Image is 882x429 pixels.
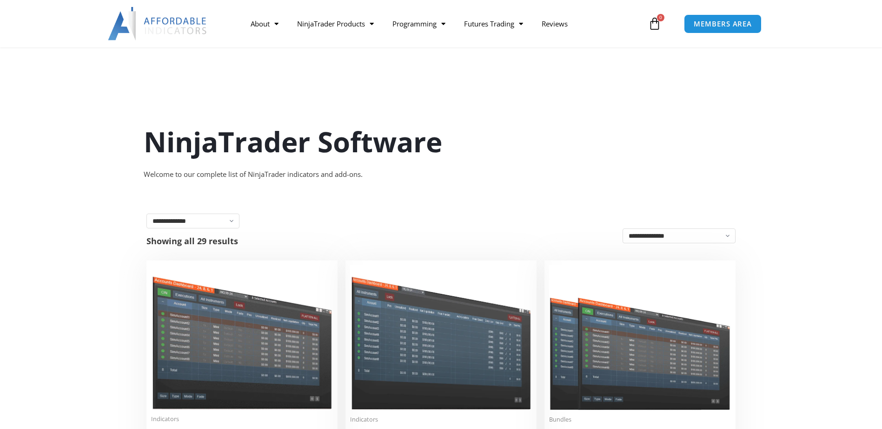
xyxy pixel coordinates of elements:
span: Bundles [549,416,731,423]
a: MEMBERS AREA [684,14,762,33]
a: About [241,13,288,34]
span: Indicators [151,415,333,423]
nav: Menu [241,13,646,34]
div: Welcome to our complete list of NinjaTrader indicators and add-ons. [144,168,739,181]
a: NinjaTrader Products [288,13,383,34]
a: 0 [634,10,675,37]
img: LogoAI | Affordable Indicators – NinjaTrader [108,7,208,40]
span: Indicators [350,416,532,423]
span: MEMBERS AREA [694,20,752,27]
p: Showing all 29 results [146,237,238,245]
h1: NinjaTrader Software [144,122,739,161]
a: Reviews [532,13,577,34]
select: Shop order [623,228,736,243]
img: Duplicate Account Actions [151,265,333,409]
a: Futures Trading [455,13,532,34]
img: Accounts Dashboard Suite [549,265,731,410]
img: Account Risk Manager [350,265,532,409]
a: Programming [383,13,455,34]
span: 0 [657,14,664,21]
